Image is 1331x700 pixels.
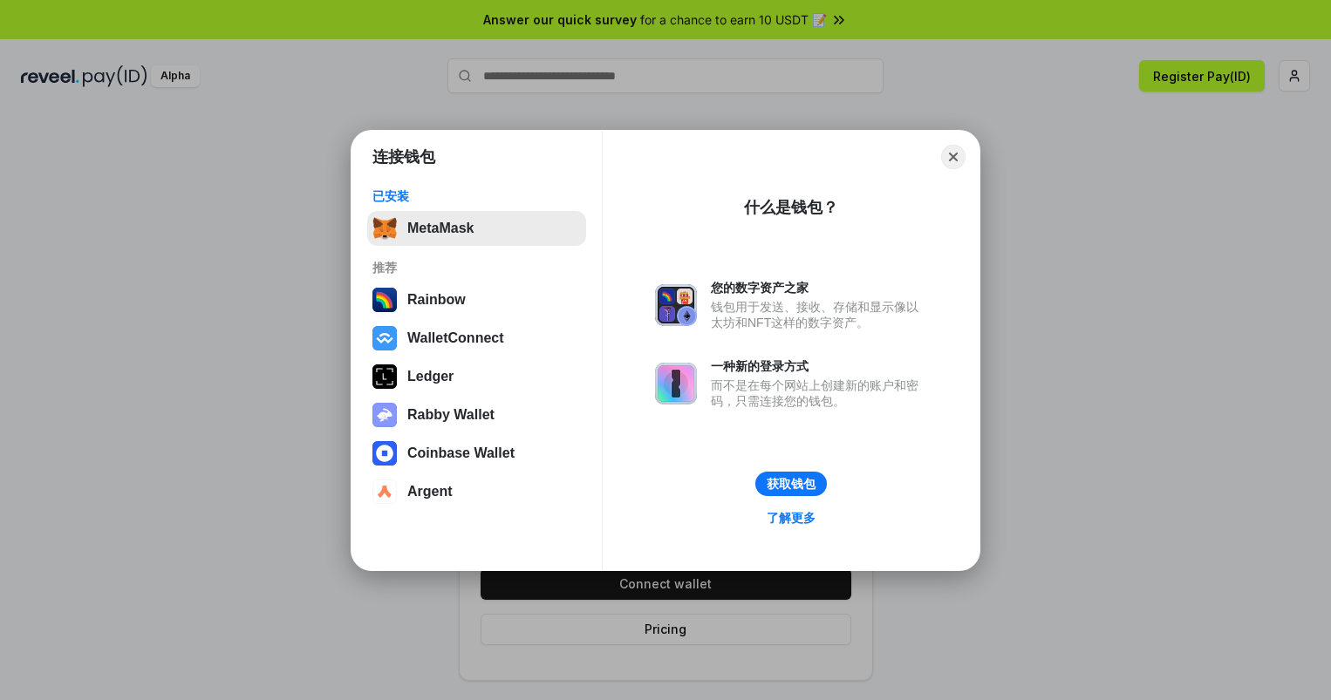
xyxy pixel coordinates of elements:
img: svg+xml,%3Csvg%20width%3D%22120%22%20height%3D%22120%22%20viewBox%3D%220%200%20120%20120%22%20fil... [372,288,397,312]
div: Coinbase Wallet [407,445,515,461]
img: svg+xml,%3Csvg%20xmlns%3D%22http%3A%2F%2Fwww.w3.org%2F2000%2Fsvg%22%20fill%3D%22none%22%20viewBox... [372,403,397,427]
img: svg+xml,%3Csvg%20fill%3D%22none%22%20height%3D%2233%22%20viewBox%3D%220%200%2035%2033%22%20width%... [372,216,397,241]
div: WalletConnect [407,330,504,346]
div: MetaMask [407,221,474,236]
button: MetaMask [367,211,586,246]
div: 钱包用于发送、接收、存储和显示像以太坊和NFT这样的数字资产。 [711,299,927,330]
div: Ledger [407,369,454,384]
div: Rainbow [407,292,466,308]
h1: 连接钱包 [372,146,435,167]
button: 获取钱包 [755,472,827,496]
img: svg+xml,%3Csvg%20width%3D%2228%22%20height%3D%2228%22%20viewBox%3D%220%200%2028%2028%22%20fill%3D... [372,326,397,350]
button: Argent [367,474,586,509]
div: 了解更多 [767,510,816,526]
img: svg+xml,%3Csvg%20xmlns%3D%22http%3A%2F%2Fwww.w3.org%2F2000%2Fsvg%22%20fill%3D%22none%22%20viewBox... [655,284,697,326]
button: Coinbase Wallet [367,436,586,471]
button: WalletConnect [367,321,586,356]
div: 什么是钱包？ [744,197,838,218]
div: 而不是在每个网站上创建新的账户和密码，只需连接您的钱包。 [711,377,927,409]
div: 您的数字资产之家 [711,280,927,296]
a: 了解更多 [756,506,826,529]
div: 推荐 [372,260,581,275]
div: 获取钱包 [767,476,816,492]
img: svg+xml,%3Csvg%20xmlns%3D%22http%3A%2F%2Fwww.w3.org%2F2000%2Fsvg%22%20width%3D%2228%22%20height%3... [372,364,397,389]
button: Close [941,145,966,169]
div: 已安装 [372,188,581,204]
button: Ledger [367,359,586,394]
button: Rainbow [367,282,586,317]
div: 一种新的登录方式 [711,358,927,374]
img: svg+xml,%3Csvg%20xmlns%3D%22http%3A%2F%2Fwww.w3.org%2F2000%2Fsvg%22%20fill%3D%22none%22%20viewBox... [655,363,697,404]
img: svg+xml,%3Csvg%20width%3D%2228%22%20height%3D%2228%22%20viewBox%3D%220%200%2028%2028%22%20fill%3D... [372,441,397,466]
div: Rabby Wallet [407,407,495,423]
div: Argent [407,484,453,500]
button: Rabby Wallet [367,398,586,432]
img: svg+xml,%3Csvg%20width%3D%2228%22%20height%3D%2228%22%20viewBox%3D%220%200%2028%2028%22%20fill%3D... [372,479,397,504]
